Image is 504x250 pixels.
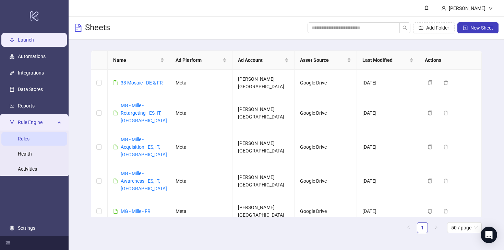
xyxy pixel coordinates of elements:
[417,222,428,233] li: 1
[18,225,35,231] a: Settings
[443,145,448,149] span: delete
[232,96,295,130] td: [PERSON_NAME] [GEOGRAPHIC_DATA]
[113,111,118,115] span: file
[232,70,295,96] td: [PERSON_NAME] [GEOGRAPHIC_DATA]
[295,96,357,130] td: Google Drive
[170,96,232,130] td: Meta
[121,208,151,214] a: MG - Mille - FR
[419,51,482,70] th: Actions
[357,96,419,130] td: [DATE]
[176,56,221,64] span: Ad Platform
[18,87,43,92] a: Data Stores
[232,130,295,164] td: [PERSON_NAME] [GEOGRAPHIC_DATA]
[121,137,167,157] a: MG - Mille - Acquisition - ES, IT, [GEOGRAPHIC_DATA]
[18,136,29,141] a: Rules
[300,56,346,64] span: Asset Source
[295,70,357,96] td: Google Drive
[113,80,118,85] span: file
[431,222,442,233] button: right
[170,164,232,198] td: Meta
[443,179,448,183] span: delete
[170,51,232,70] th: Ad Platform
[463,25,468,30] span: plus-square
[428,80,432,85] span: copy
[428,145,432,149] span: copy
[428,111,432,115] span: copy
[424,5,429,10] span: bell
[357,130,419,164] td: [DATE]
[232,198,295,225] td: [PERSON_NAME] [GEOGRAPHIC_DATA]
[443,80,448,85] span: delete
[407,225,411,229] span: left
[481,227,497,243] div: Open Intercom Messenger
[18,151,32,157] a: Health
[18,115,56,129] span: Rule Engine
[121,80,163,86] a: 33 Mosaic - DE & FR
[413,22,455,33] button: Add Folder
[443,111,448,115] span: delete
[451,223,478,233] span: 50 / page
[426,25,449,31] span: Add Folder
[295,51,357,70] th: Asset Source
[446,4,488,12] div: [PERSON_NAME]
[417,223,428,233] a: 1
[232,164,295,198] td: [PERSON_NAME] [GEOGRAPHIC_DATA]
[295,164,357,198] td: Google Drive
[357,164,419,198] td: [DATE]
[488,6,493,11] span: down
[18,103,35,109] a: Reports
[457,22,499,33] button: New Sheet
[170,130,232,164] td: Meta
[18,166,37,172] a: Activities
[10,120,14,125] span: fork
[295,130,357,164] td: Google Drive
[443,209,448,214] span: delete
[121,171,167,191] a: MG - Mille - Awareness - ES, IT, [GEOGRAPHIC_DATA]
[434,225,438,229] span: right
[419,25,423,30] span: folder-add
[232,51,295,70] th: Ad Account
[362,56,408,64] span: Last Modified
[5,241,10,246] span: menu-fold
[431,222,442,233] li: Next Page
[428,179,432,183] span: copy
[357,198,419,225] td: [DATE]
[113,209,118,214] span: file
[18,54,46,59] a: Automations
[113,145,118,149] span: file
[470,25,493,31] span: New Sheet
[357,70,419,96] td: [DATE]
[18,37,34,43] a: Launch
[108,51,170,70] th: Name
[121,103,167,123] a: MG - Mille - Retargeting - ES, IT, [GEOGRAPHIC_DATA]
[403,222,414,233] li: Previous Page
[18,70,44,76] a: Integrations
[295,198,357,225] td: Google Drive
[447,222,482,233] div: Page Size
[113,179,118,183] span: file
[403,222,414,233] button: left
[403,25,407,30] span: search
[441,6,446,11] span: user
[113,56,159,64] span: Name
[428,209,432,214] span: copy
[74,24,82,32] span: file-text
[238,56,284,64] span: Ad Account
[170,70,232,96] td: Meta
[85,22,110,33] h3: Sheets
[357,51,419,70] th: Last Modified
[170,198,232,225] td: Meta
